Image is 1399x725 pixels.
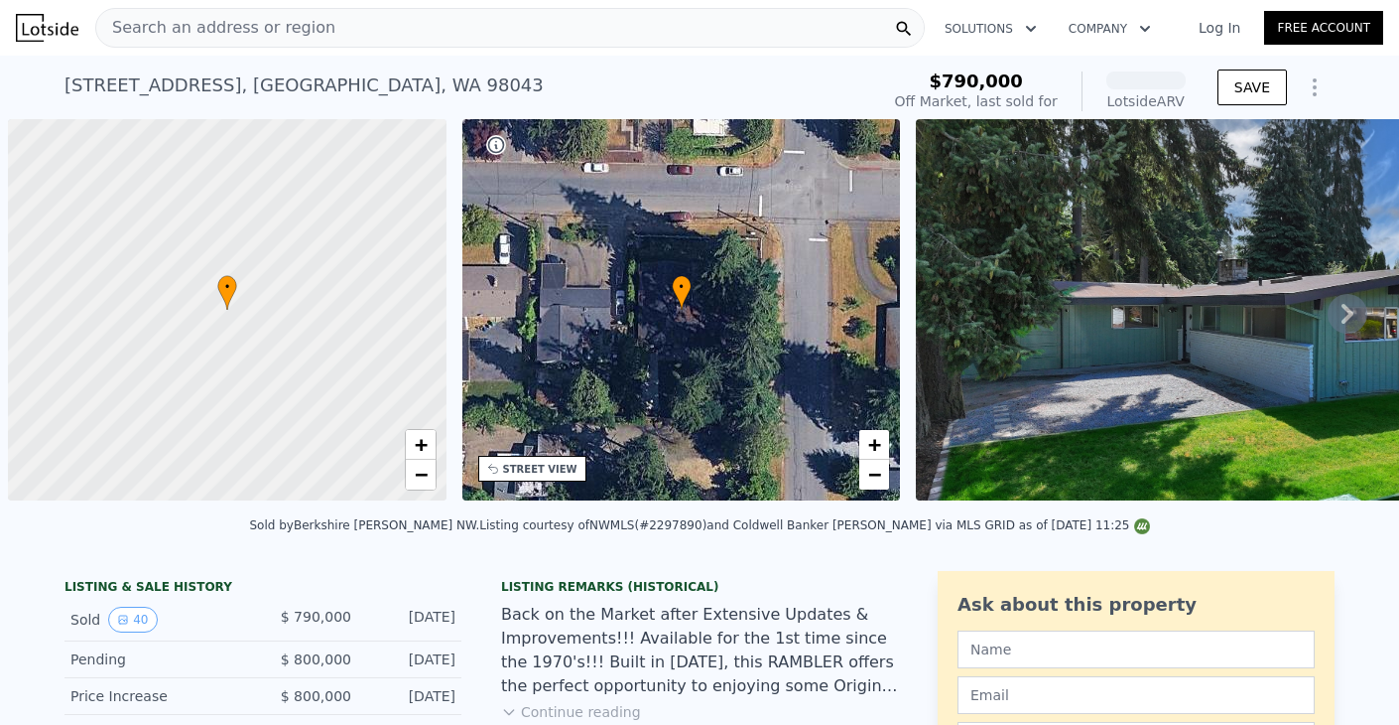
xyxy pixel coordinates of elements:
div: [DATE] [367,650,455,669]
span: • [672,278,692,296]
a: Zoom in [859,430,889,460]
div: [DATE] [367,607,455,633]
button: View historical data [108,607,157,633]
span: − [868,462,881,487]
a: Free Account [1264,11,1383,45]
span: $ 790,000 [281,609,351,625]
div: Off Market, last sold for [895,91,1058,111]
div: Pending [70,650,247,669]
div: Sold [70,607,247,633]
a: Zoom in [406,430,436,460]
div: Sold by Berkshire [PERSON_NAME] NW . [250,518,480,532]
span: $ 800,000 [281,688,351,704]
button: Company [1053,11,1167,47]
div: [DATE] [367,686,455,706]
div: Back on the Market after Extensive Updates & Improvements!!! Available for the 1st time since the... [501,603,898,698]
button: Show Options [1295,68,1335,107]
div: Lotside ARV [1106,91,1186,111]
span: + [414,432,427,457]
div: STREET VIEW [503,462,577,477]
div: • [217,275,237,310]
div: • [672,275,692,310]
button: Solutions [929,11,1053,47]
span: − [414,462,427,487]
div: [STREET_ADDRESS] , [GEOGRAPHIC_DATA] , WA 98043 [64,72,544,99]
span: $ 800,000 [281,652,351,667]
span: $790,000 [929,71,1023,91]
div: Listing Remarks (Historical) [501,579,898,595]
div: Price Increase [70,686,247,706]
button: Continue reading [501,702,641,722]
a: Zoom out [859,460,889,490]
img: Lotside [16,14,78,42]
input: Name [957,631,1315,668]
span: Search an address or region [96,16,335,40]
a: Zoom out [406,460,436,490]
a: Log In [1175,18,1264,38]
img: NWMLS Logo [1134,518,1150,534]
div: Listing courtesy of NWMLS (#2297890) and Coldwell Banker [PERSON_NAME] via MLS GRID as of [DATE] ... [479,518,1149,532]
span: + [868,432,881,457]
div: LISTING & SALE HISTORY [64,579,461,599]
span: • [217,278,237,296]
button: SAVE [1217,70,1287,105]
div: Ask about this property [957,591,1315,619]
input: Email [957,676,1315,714]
